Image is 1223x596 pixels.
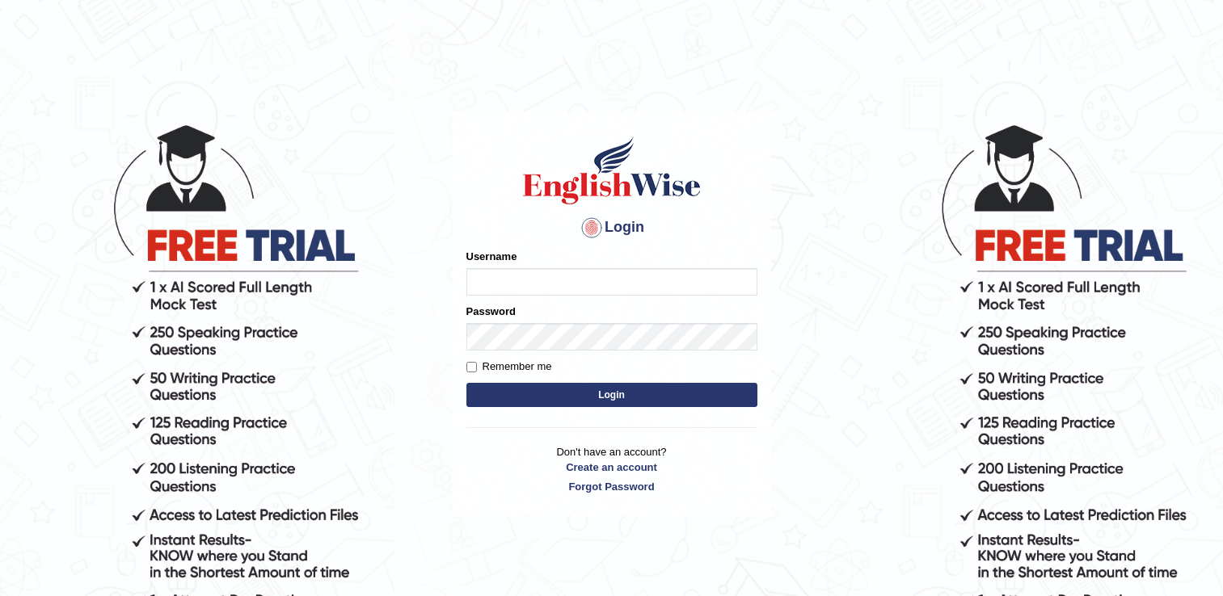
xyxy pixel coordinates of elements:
img: Logo of English Wise sign in for intelligent practice with AI [520,134,704,207]
input: Remember me [466,362,477,372]
a: Create an account [466,460,757,475]
label: Password [466,304,516,319]
button: Login [466,383,757,407]
label: Username [466,249,517,264]
h4: Login [466,215,757,241]
label: Remember me [466,359,552,375]
p: Don't have an account? [466,444,757,494]
a: Forgot Password [466,479,757,494]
